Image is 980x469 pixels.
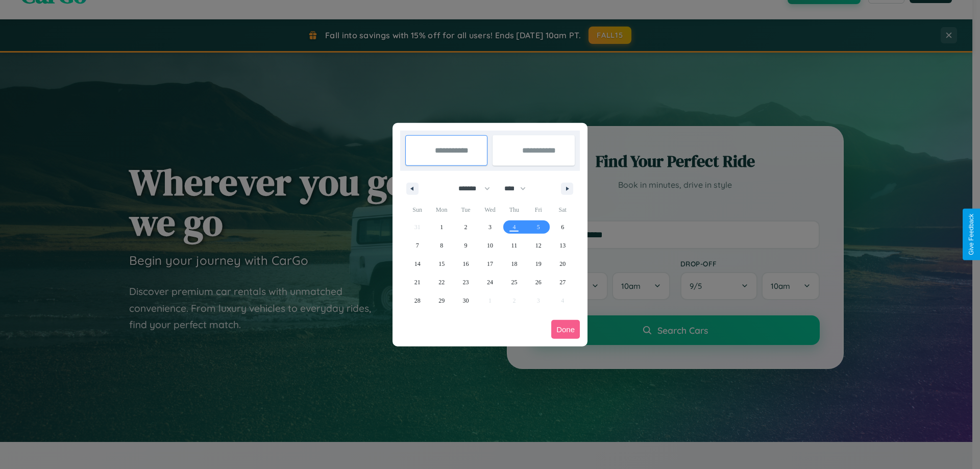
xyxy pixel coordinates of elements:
span: 13 [559,236,566,255]
button: 29 [429,291,453,310]
span: Sat [551,202,575,218]
button: 15 [429,255,453,273]
button: Done [551,320,580,339]
button: 28 [405,291,429,310]
span: 17 [487,255,493,273]
button: 7 [405,236,429,255]
span: 21 [414,273,421,291]
span: 10 [487,236,493,255]
span: 19 [535,255,542,273]
button: 11 [502,236,526,255]
span: 4 [512,218,516,236]
button: 8 [429,236,453,255]
span: Fri [526,202,550,218]
button: 6 [551,218,575,236]
span: 12 [535,236,542,255]
span: Sun [405,202,429,218]
span: 20 [559,255,566,273]
button: 24 [478,273,502,291]
button: 20 [551,255,575,273]
span: 26 [535,273,542,291]
button: 23 [454,273,478,291]
button: 26 [526,273,550,291]
button: 17 [478,255,502,273]
span: 6 [561,218,564,236]
span: 1 [440,218,443,236]
button: 27 [551,273,575,291]
button: 4 [502,218,526,236]
span: 24 [487,273,493,291]
button: 13 [551,236,575,255]
span: 3 [488,218,492,236]
button: 5 [526,218,550,236]
span: Thu [502,202,526,218]
button: 14 [405,255,429,273]
span: 15 [438,255,445,273]
button: 9 [454,236,478,255]
button: 2 [454,218,478,236]
span: 29 [438,291,445,310]
span: 9 [464,236,468,255]
button: 19 [526,255,550,273]
span: 11 [511,236,518,255]
div: Give Feedback [968,214,975,255]
span: 25 [511,273,517,291]
span: 2 [464,218,468,236]
button: 21 [405,273,429,291]
span: Wed [478,202,502,218]
button: 12 [526,236,550,255]
span: 14 [414,255,421,273]
span: 23 [463,273,469,291]
button: 18 [502,255,526,273]
span: 28 [414,291,421,310]
button: 25 [502,273,526,291]
button: 3 [478,218,502,236]
button: 10 [478,236,502,255]
span: 30 [463,291,469,310]
button: 16 [454,255,478,273]
span: 8 [440,236,443,255]
span: Tue [454,202,478,218]
span: Mon [429,202,453,218]
button: 1 [429,218,453,236]
span: 22 [438,273,445,291]
button: 30 [454,291,478,310]
span: 18 [511,255,517,273]
span: 27 [559,273,566,291]
span: 5 [537,218,540,236]
span: 7 [416,236,419,255]
button: 22 [429,273,453,291]
span: 16 [463,255,469,273]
